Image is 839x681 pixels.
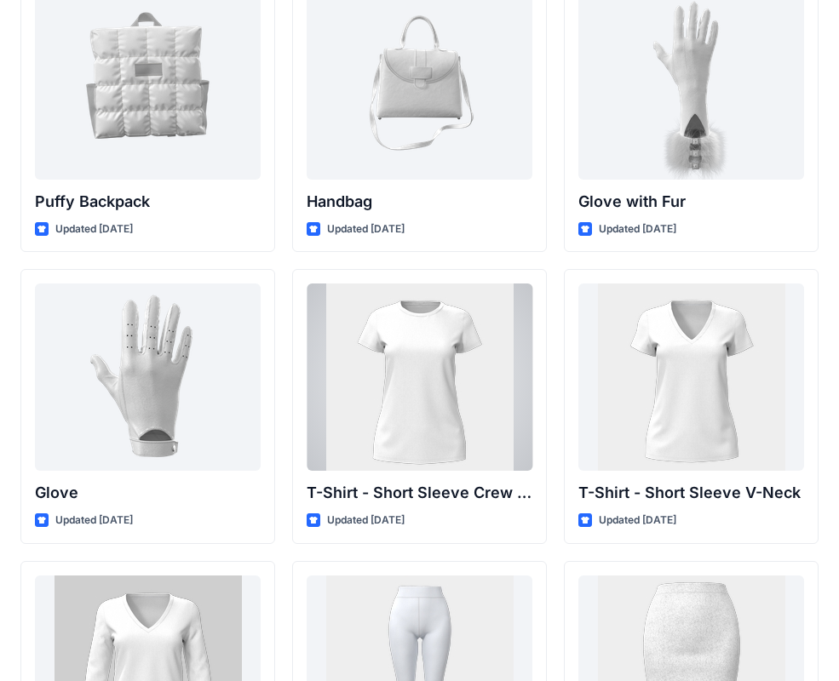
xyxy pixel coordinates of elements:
[35,190,261,214] p: Puffy Backpack
[55,512,133,529] p: Updated [DATE]
[35,283,261,471] a: Glove
[599,512,676,529] p: Updated [DATE]
[599,220,676,238] p: Updated [DATE]
[307,190,532,214] p: Handbag
[55,220,133,238] p: Updated [DATE]
[35,481,261,505] p: Glove
[578,190,804,214] p: Glove with Fur
[327,512,405,529] p: Updated [DATE]
[578,283,804,471] a: T-Shirt - Short Sleeve V-Neck
[578,481,804,505] p: T-Shirt - Short Sleeve V-Neck
[307,283,532,471] a: T-Shirt - Short Sleeve Crew Neck
[327,220,405,238] p: Updated [DATE]
[307,481,532,505] p: T-Shirt - Short Sleeve Crew Neck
